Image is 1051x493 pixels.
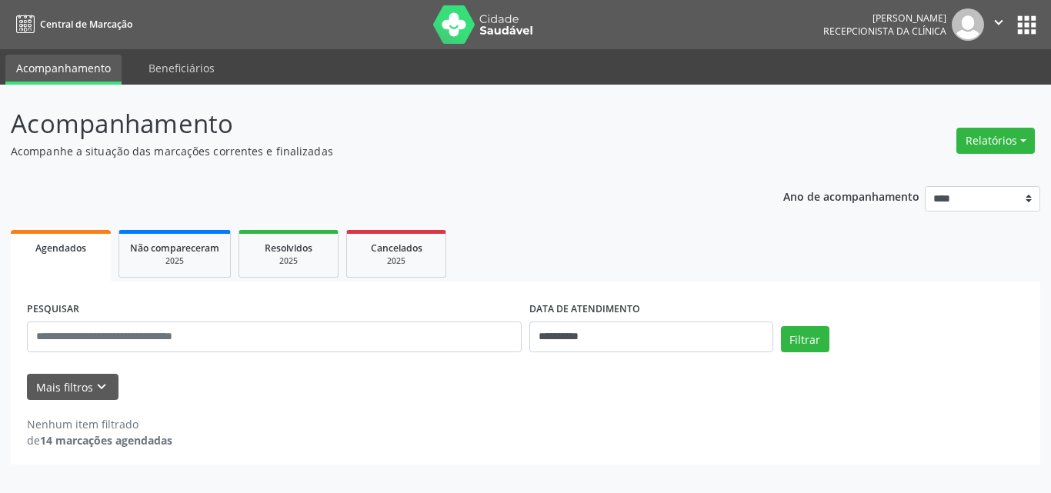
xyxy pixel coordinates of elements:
[250,255,327,267] div: 2025
[138,55,225,82] a: Beneficiários
[27,432,172,448] div: de
[358,255,435,267] div: 2025
[35,242,86,255] span: Agendados
[1013,12,1040,38] button: apps
[27,416,172,432] div: Nenhum item filtrado
[265,242,312,255] span: Resolvidos
[11,105,732,143] p: Acompanhamento
[529,298,640,321] label: DATA DE ATENDIMENTO
[956,128,1035,154] button: Relatórios
[781,326,829,352] button: Filtrar
[823,25,946,38] span: Recepcionista da clínica
[11,12,132,37] a: Central de Marcação
[5,55,122,85] a: Acompanhamento
[990,14,1007,31] i: 
[371,242,422,255] span: Cancelados
[40,433,172,448] strong: 14 marcações agendadas
[952,8,984,41] img: img
[984,8,1013,41] button: 
[93,378,110,395] i: keyboard_arrow_down
[27,374,118,401] button: Mais filtroskeyboard_arrow_down
[40,18,132,31] span: Central de Marcação
[783,186,919,205] p: Ano de acompanhamento
[27,298,79,321] label: PESQUISAR
[130,255,219,267] div: 2025
[130,242,219,255] span: Não compareceram
[11,143,732,159] p: Acompanhe a situação das marcações correntes e finalizadas
[823,12,946,25] div: [PERSON_NAME]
